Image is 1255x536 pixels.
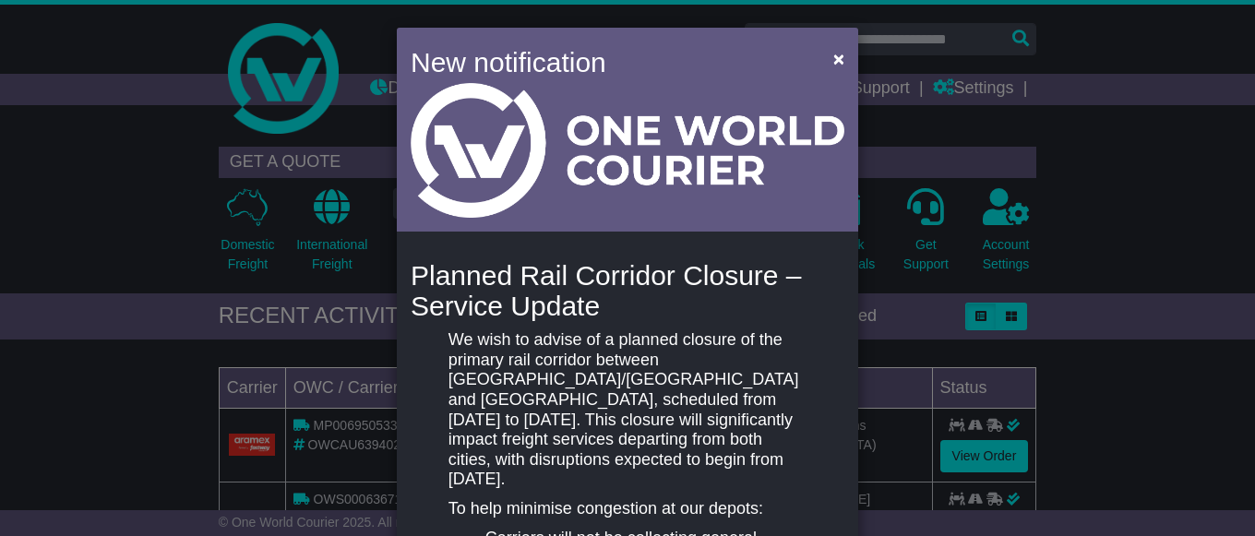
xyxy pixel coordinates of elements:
p: We wish to advise of a planned closure of the primary rail corridor between [GEOGRAPHIC_DATA]/[GE... [448,330,807,490]
button: Close [824,40,854,77]
p: To help minimise congestion at our depots: [448,499,807,519]
span: × [833,48,844,69]
h4: Planned Rail Corridor Closure – Service Update [411,260,844,321]
h4: New notification [411,42,807,83]
img: Light [411,83,844,218]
